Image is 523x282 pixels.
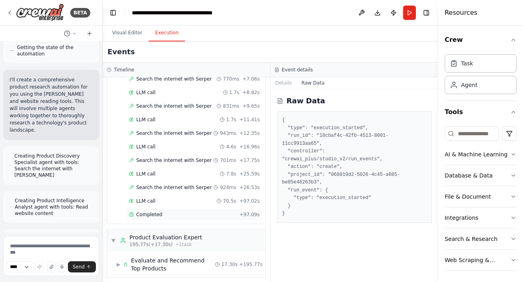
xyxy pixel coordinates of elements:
img: Logo [16,4,64,22]
span: 701ms [220,157,236,164]
h2: Raw Data [286,95,325,106]
span: Search the internet with Serper [136,157,212,164]
div: AI & Machine Learning [445,150,507,158]
button: AI & Machine Learning [445,144,517,165]
span: LLM call [136,198,155,204]
span: LLM call [136,116,155,123]
button: Start a new chat [83,29,96,38]
div: BETA [70,8,90,18]
span: + 8.82s [243,89,260,96]
span: + 25.59s [239,171,260,177]
span: Search the internet with Serper [136,76,212,82]
span: 195.77s (+17.30s) [129,241,173,248]
span: + 16.96s [239,144,260,150]
div: Agent [461,81,477,89]
span: Send [73,264,85,270]
div: Web Scraping & Browsing [445,256,510,264]
span: Completed [136,211,162,218]
h3: Timeline [114,67,134,73]
span: LLM call [136,144,155,150]
button: Upload files [47,261,56,272]
span: + 11.41s [239,116,260,123]
div: Database & Data [445,172,493,179]
span: + 97.02s [239,198,260,204]
button: Improve this prompt [35,261,44,272]
span: 831ms [223,103,239,109]
span: Search the internet with Serper [136,184,212,191]
div: Crew [445,51,517,101]
span: Evaluate and Recommend Top Products [131,256,215,272]
button: Execution [149,25,185,41]
span: LLM call [136,89,155,96]
span: 1.7s [229,89,239,96]
span: ▼ [111,237,116,244]
button: Details [270,77,297,89]
h3: Event details [282,67,313,73]
span: 1.7s [226,116,236,123]
div: File & Document [445,193,491,201]
span: Creating Product Intelligence Analyst agent with tools: Read website content [15,197,93,217]
span: 770ms [223,76,239,82]
h2: Events [107,46,135,57]
span: 7.8s [226,171,236,177]
span: 4.6s [226,144,236,150]
span: • 1 task [176,241,192,248]
span: ▶ [117,261,120,268]
button: Hide left sidebar [107,7,119,18]
span: + 7.06s [243,76,260,82]
span: + 26.53s [239,184,260,191]
button: Raw Data [297,77,330,89]
span: 924ms [220,184,236,191]
button: Switch to previous chat [61,29,80,38]
p: I'll create a comprehensive product research automation for you using the [PERSON_NAME] and websi... [10,76,93,134]
span: LLM call [136,171,155,177]
button: Click to speak your automation idea [58,261,66,272]
span: Search the internet with Serper [136,130,212,136]
div: Product Evaluation Expert [129,233,202,241]
span: 70.5s [223,198,236,204]
button: Web Scraping & Browsing [445,250,517,270]
div: Tools [445,123,517,277]
pre: { "type": "execution_started", "run_id": "10cbaf4c-42fb-4513-8001-11cc9913aa65", "controller": "c... [282,116,427,218]
div: Task [461,59,473,67]
button: Search & Research [445,229,517,249]
span: + 12.35s [239,130,260,136]
nav: breadcrumb [132,9,222,17]
span: + 195.77s [239,261,262,268]
button: Database & Data [445,165,517,186]
span: 17.30s [221,261,238,268]
div: Search & Research [445,235,497,243]
button: Crew [445,29,517,51]
button: File & Document [445,186,517,207]
span: + 97.09s [239,211,260,218]
button: Integrations [445,207,517,228]
span: Getting the state of the automation [17,44,93,57]
h4: Resources [445,8,477,18]
button: Visual Editor [106,25,149,41]
span: 943ms [220,130,236,136]
span: Creating Product Discovery Specialist agent with tools: Search the internet with [PERSON_NAME] [14,153,93,178]
span: + 9.65s [243,103,260,109]
button: Tools [445,101,517,123]
span: Search the internet with Serper [136,103,212,109]
button: Send [68,261,96,272]
button: Hide right sidebar [421,7,432,18]
span: + 17.75s [239,157,260,164]
div: Integrations [445,214,478,222]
